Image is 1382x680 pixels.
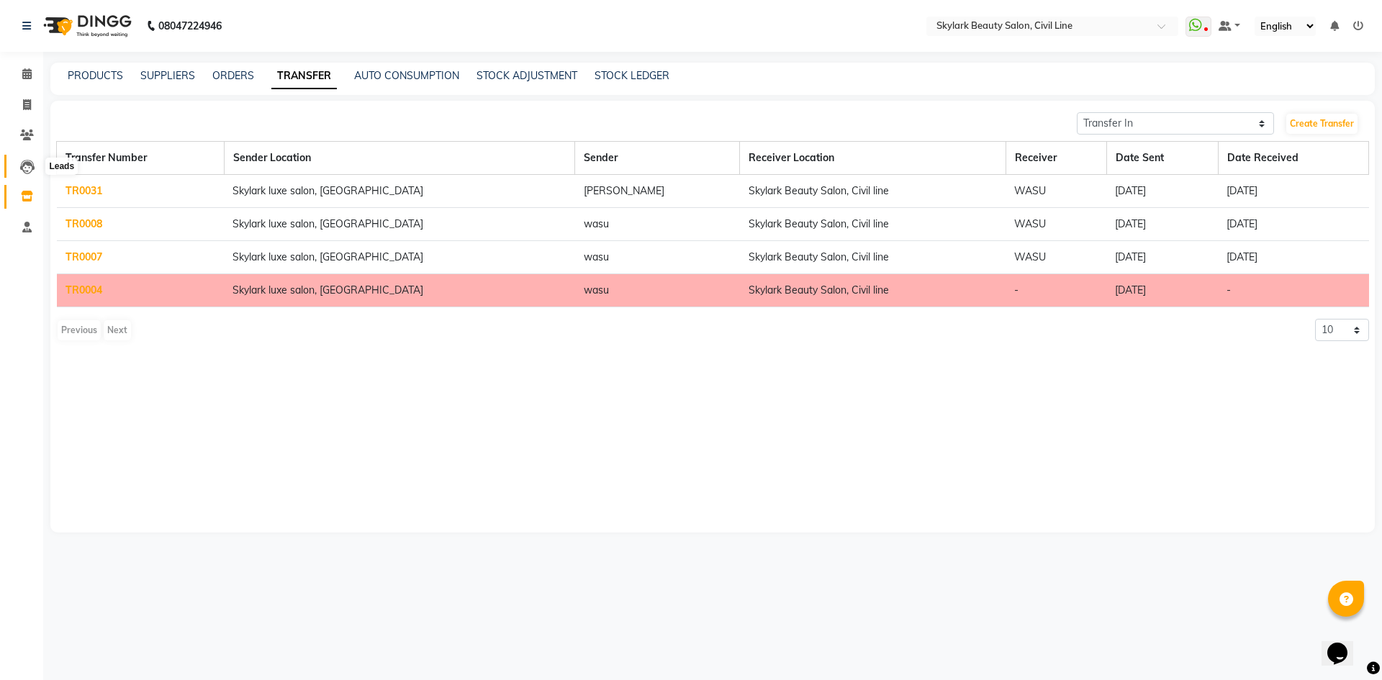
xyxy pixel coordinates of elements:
td: [DATE] [1218,241,1368,274]
td: WASU [1006,208,1106,241]
a: STOCK LEDGER [595,69,669,82]
td: - [1006,274,1106,307]
td: [DATE] [1106,175,1218,208]
td: [DATE] [1218,175,1368,208]
th: Sender Location [224,142,574,175]
td: Skylark Beauty Salon, Civil line [740,175,1006,208]
th: Sender [575,142,740,175]
a: AUTO CONSUMPTION [354,69,459,82]
td: [DATE] [1218,208,1368,241]
td: Skylark Beauty Salon, Civil line [740,241,1006,274]
th: Transfer Number [57,142,225,175]
a: TR0008 [66,217,102,230]
td: wasu [575,208,740,241]
a: ORDERS [212,69,254,82]
td: Skylark luxe salon, [GEOGRAPHIC_DATA] [224,208,574,241]
td: Skylark luxe salon, [GEOGRAPHIC_DATA] [224,241,574,274]
td: Skylark Beauty Salon, Civil line [740,208,1006,241]
td: Skylark Beauty Salon, Civil line [740,274,1006,307]
td: Skylark luxe salon, [GEOGRAPHIC_DATA] [224,175,574,208]
td: [DATE] [1106,274,1218,307]
a: TR0031 [66,184,102,197]
td: WASU [1006,241,1106,274]
a: PRODUCTS [68,69,123,82]
td: wasu [575,241,740,274]
th: Date Received [1218,142,1368,175]
a: TR0007 [66,250,102,263]
td: [DATE] [1106,208,1218,241]
th: Receiver [1006,142,1106,175]
td: - [1218,274,1368,307]
b: 08047224946 [158,6,222,46]
th: Receiver Location [740,142,1006,175]
a: TR0004 [66,284,102,296]
td: WASU [1006,175,1106,208]
a: Create Transfer [1286,114,1358,134]
td: [DATE] [1106,241,1218,274]
a: STOCK ADJUSTMENT [477,69,577,82]
iframe: chat widget [1322,622,1368,666]
td: Skylark luxe salon, [GEOGRAPHIC_DATA] [224,274,574,307]
div: Leads [45,158,78,175]
td: wasu [575,274,740,307]
a: SUPPLIERS [140,69,195,82]
img: logo [37,6,135,46]
td: [PERSON_NAME] [575,175,740,208]
a: TRANSFER [271,63,337,89]
th: Date Sent [1106,142,1218,175]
